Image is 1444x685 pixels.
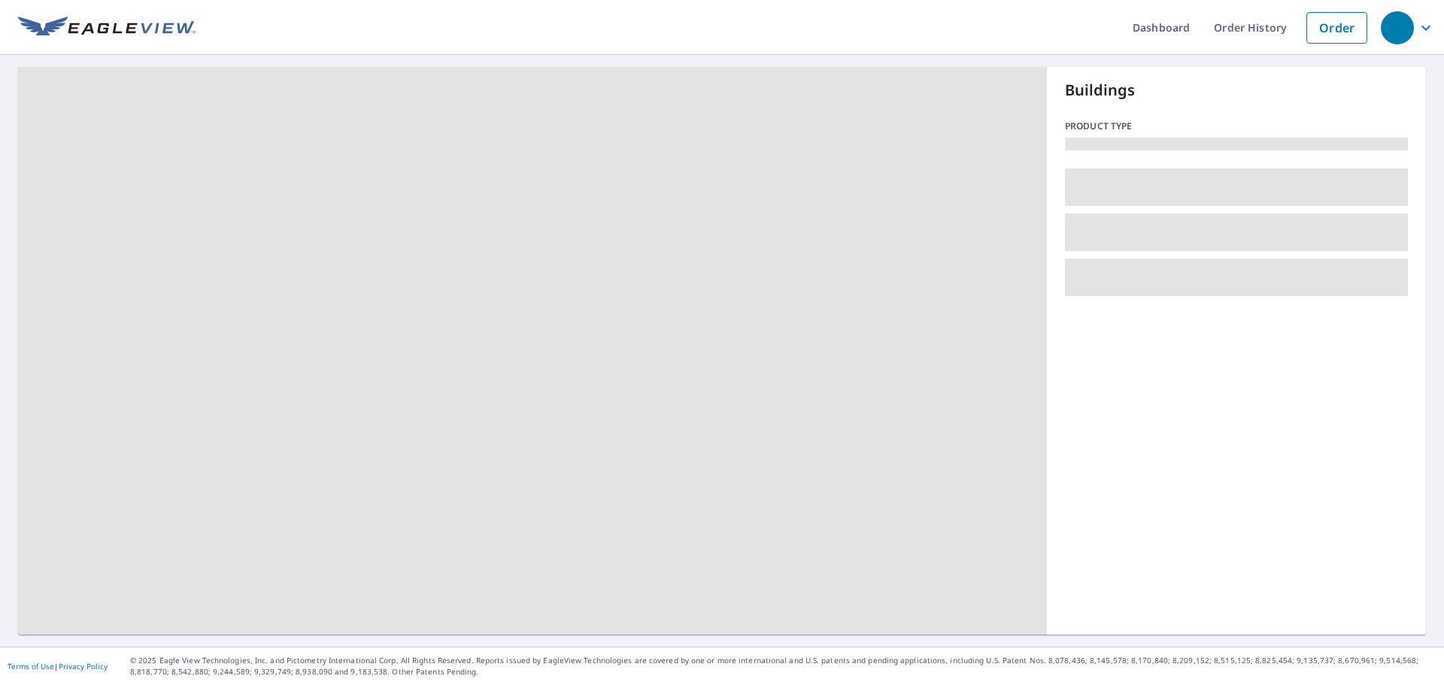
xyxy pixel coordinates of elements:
p: Product type [1065,120,1408,133]
a: Order [1306,12,1367,44]
a: Privacy Policy [59,661,108,671]
img: EV Logo [18,17,196,39]
p: © 2025 Eagle View Technologies, Inc. and Pictometry International Corp. All Rights Reserved. Repo... [130,655,1436,677]
a: Terms of Use [8,661,54,671]
p: | [8,662,108,671]
p: Buildings [1065,79,1408,102]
